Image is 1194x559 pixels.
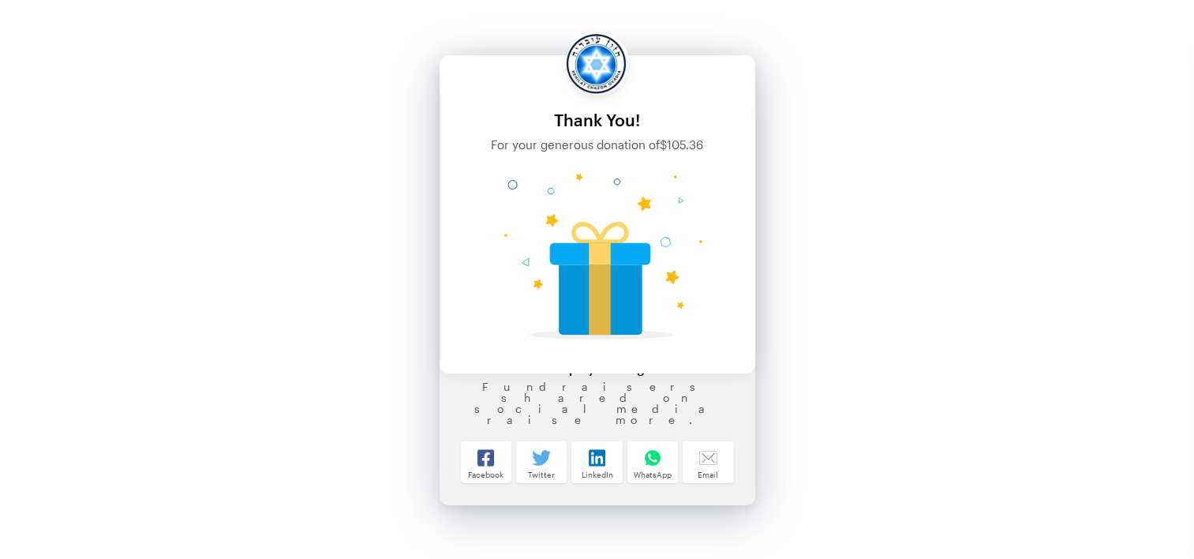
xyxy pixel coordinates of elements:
[628,471,677,478] div: WhatsApp
[440,138,755,152] div: For your generous donation of
[516,441,567,483] a: Twitter
[683,441,733,483] a: Email
[627,441,678,483] a: WhatsApp
[517,471,566,478] div: Twitter
[683,471,732,478] div: Email
[459,381,736,426] div: Fundraisers shared on social media raise more.
[571,441,622,483] a: LinkedIn
[572,471,621,478] div: LinkedIn
[660,137,703,152] span: $105.36
[461,441,511,483] a: Facebook
[455,111,739,129] div: Thank You!
[462,471,511,478] div: Facebook
[459,362,736,375] div: Help by Sharing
